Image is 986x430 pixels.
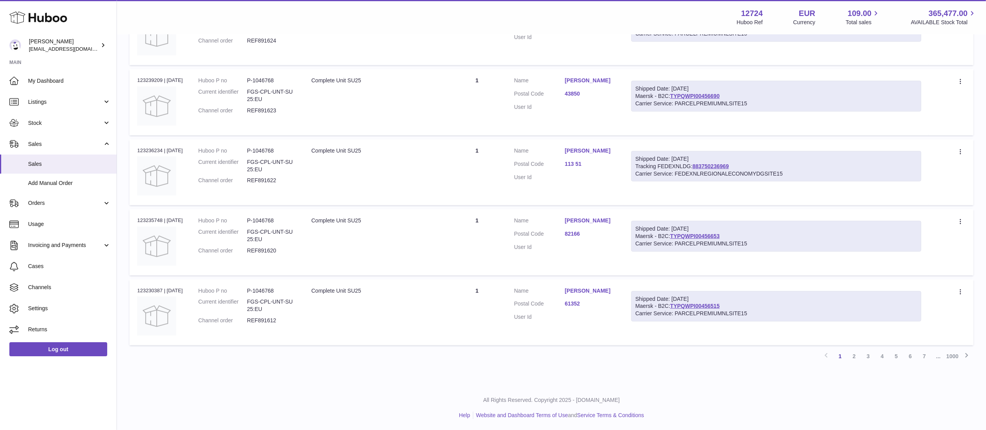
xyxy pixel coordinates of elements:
[631,81,921,112] div: Maersk - B2C:
[247,287,296,295] dd: P-1046768
[247,158,296,173] dd: FGS-CPL-UNT-SU25:EU
[137,217,183,224] div: 123235748 | [DATE]
[917,349,931,363] a: 7
[198,77,247,84] dt: Huboo P no
[448,69,506,135] td: 1
[247,147,296,155] dd: P-1046768
[28,119,103,127] span: Stock
[861,349,875,363] a: 3
[577,412,644,418] a: Service Terms & Conditions
[929,8,968,19] span: 365,477.00
[514,34,565,41] dt: User Id
[692,163,729,169] a: 883750236969
[247,217,296,224] dd: P-1046768
[448,209,506,275] td: 1
[198,228,247,243] dt: Current identifier
[911,8,977,26] a: 365,477.00 AVAILABLE Stock Total
[137,16,176,55] img: no-photo.jpg
[28,98,103,106] span: Listings
[198,287,247,295] dt: Huboo P no
[514,147,565,156] dt: Name
[636,100,917,107] div: Carrier Service: PARCELPREMIUMNLSITE15
[636,170,917,178] div: Carrier Service: FEDEXNLREGIONALECONOMYDGSITE15
[565,90,616,98] a: 43850
[514,230,565,240] dt: Postal Code
[28,179,111,187] span: Add Manual Order
[631,291,921,322] div: Maersk - B2C:
[514,287,565,297] dt: Name
[945,349,959,363] a: 1000
[28,160,111,168] span: Sales
[476,412,568,418] a: Website and Dashboard Terms of Use
[198,37,247,44] dt: Channel order
[636,85,917,92] div: Shipped Date: [DATE]
[137,227,176,266] img: no-photo.jpg
[636,225,917,233] div: Shipped Date: [DATE]
[247,37,296,44] dd: REF891624
[514,77,565,86] dt: Name
[123,396,980,404] p: All Rights Reserved. Copyright 2025 - [DOMAIN_NAME]
[448,139,506,205] td: 1
[636,240,917,247] div: Carrier Service: PARCELPREMIUMNLSITE15
[198,298,247,313] dt: Current identifier
[312,217,440,224] div: Complete Unit SU25
[514,217,565,226] dt: Name
[198,247,247,254] dt: Channel order
[670,93,720,99] a: TYPQWPI00456690
[636,310,917,317] div: Carrier Service: PARCELPREMIUMNLSITE15
[846,19,880,26] span: Total sales
[137,87,176,126] img: no-photo.jpg
[198,158,247,173] dt: Current identifier
[846,8,880,26] a: 109.00 Total sales
[28,220,111,228] span: Usage
[514,300,565,309] dt: Postal Code
[198,107,247,114] dt: Channel order
[198,317,247,324] dt: Channel order
[636,155,917,163] div: Shipped Date: [DATE]
[28,77,111,85] span: My Dashboard
[903,349,917,363] a: 6
[741,8,763,19] strong: 12724
[931,349,945,363] span: ...
[514,174,565,181] dt: User Id
[889,349,903,363] a: 5
[312,287,440,295] div: Complete Unit SU25
[137,147,183,154] div: 123236234 | [DATE]
[28,263,111,270] span: Cases
[9,342,107,356] a: Log out
[137,287,183,294] div: 123230387 | [DATE]
[565,300,616,307] a: 61352
[28,305,111,312] span: Settings
[565,230,616,238] a: 82166
[833,349,847,363] a: 1
[670,233,720,239] a: TYPQWPI00456653
[247,177,296,184] dd: REF891622
[631,151,921,182] div: Tracking FEDEXNLDG:
[312,77,440,84] div: Complete Unit SU25
[737,19,763,26] div: Huboo Ref
[198,177,247,184] dt: Channel order
[247,228,296,243] dd: FGS-CPL-UNT-SU25:EU
[565,287,616,295] a: [PERSON_NAME]
[247,88,296,103] dd: FGS-CPL-UNT-SU25:EU
[793,19,816,26] div: Currency
[670,303,720,309] a: TYPQWPI00456515
[28,199,103,207] span: Orders
[847,349,861,363] a: 2
[799,8,815,19] strong: EUR
[247,247,296,254] dd: REF891620
[28,242,103,249] span: Invoicing and Payments
[459,412,470,418] a: Help
[29,38,99,53] div: [PERSON_NAME]
[636,295,917,303] div: Shipped Date: [DATE]
[514,160,565,170] dt: Postal Code
[514,103,565,111] dt: User Id
[312,147,440,155] div: Complete Unit SU25
[514,313,565,321] dt: User Id
[28,284,111,291] span: Channels
[473,412,644,419] li: and
[565,160,616,168] a: 113 51
[911,19,977,26] span: AVAILABLE Stock Total
[514,90,565,100] dt: Postal Code
[631,221,921,252] div: Maersk - B2C:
